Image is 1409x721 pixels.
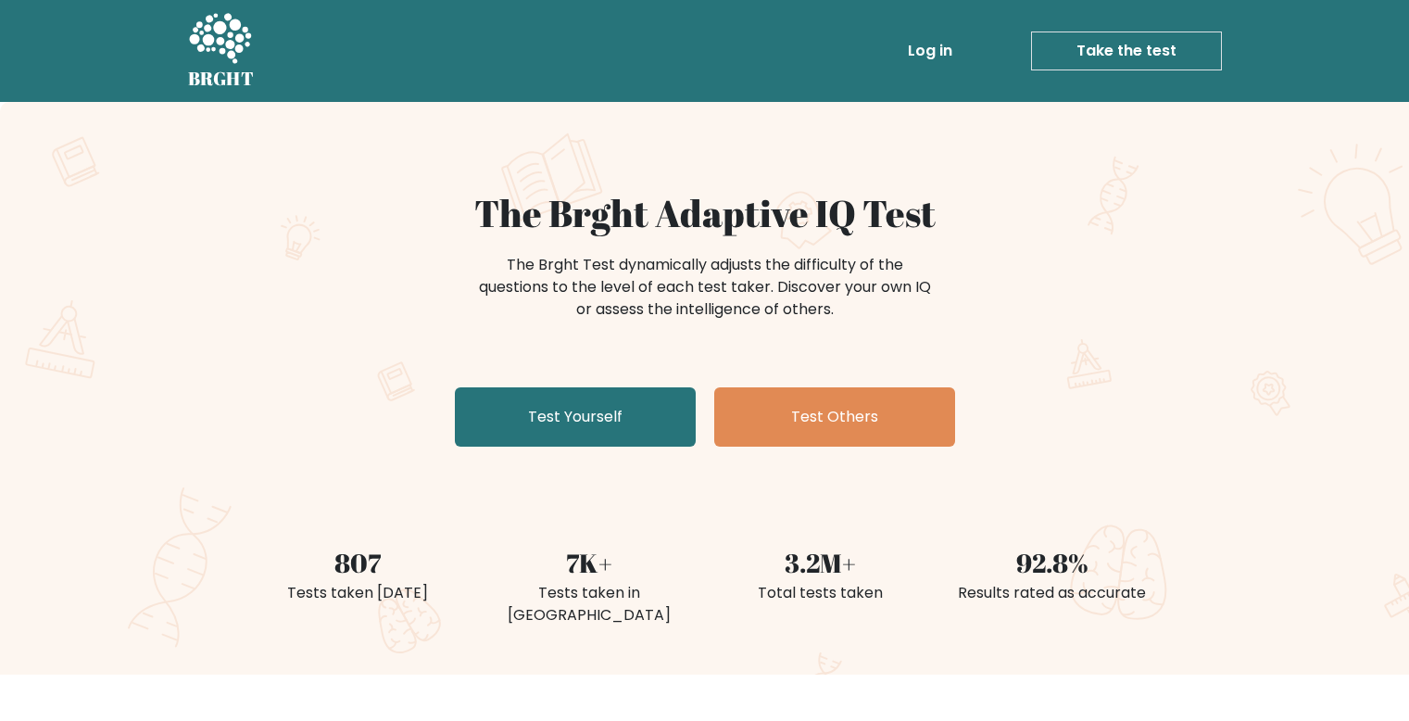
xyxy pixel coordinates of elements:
a: Test Others [714,387,955,447]
div: The Brght Test dynamically adjusts the difficulty of the questions to the level of each test take... [473,254,937,321]
div: Tests taken [DATE] [253,582,462,604]
div: Total tests taken [716,582,925,604]
a: BRGHT [188,7,255,95]
div: 807 [253,543,462,582]
div: Tests taken in [GEOGRAPHIC_DATA] [484,582,694,626]
h5: BRGHT [188,68,255,90]
a: Take the test [1031,32,1222,70]
div: 3.2M+ [716,543,925,582]
a: Log in [900,32,960,70]
div: 92.8% [948,543,1157,582]
div: 7K+ [484,543,694,582]
h1: The Brght Adaptive IQ Test [253,191,1157,235]
div: Results rated as accurate [948,582,1157,604]
a: Test Yourself [455,387,696,447]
